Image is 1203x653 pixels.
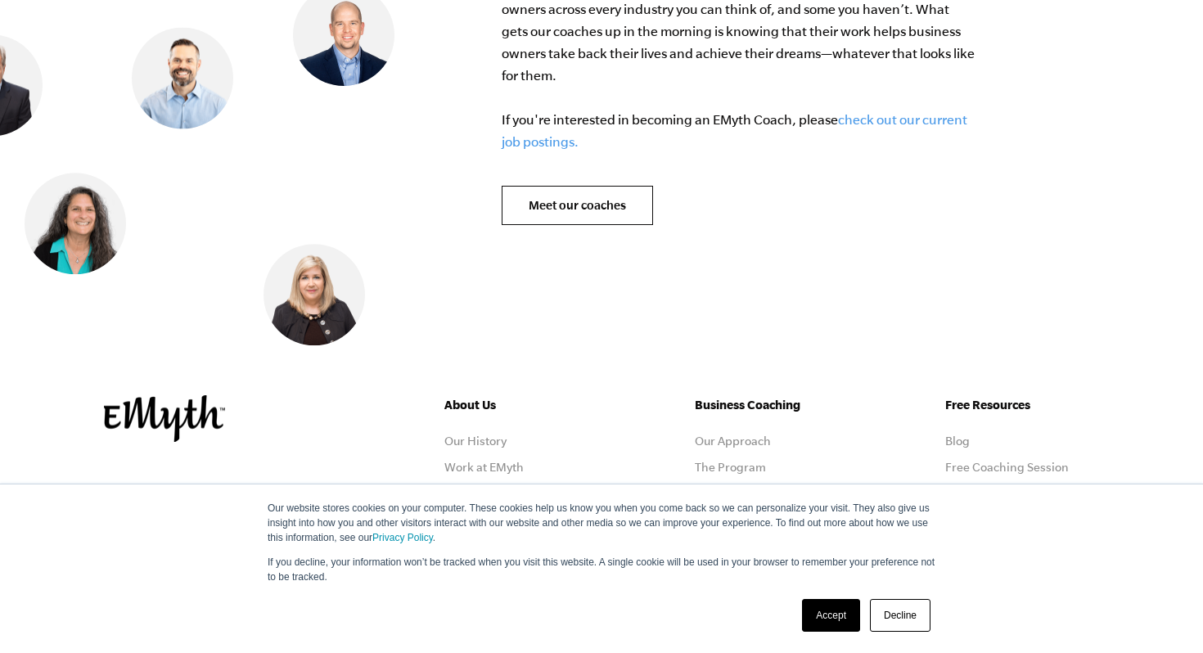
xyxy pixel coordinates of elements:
img: Tricia Amara, EMyth Business Coach [264,245,365,346]
h5: Free Resources [945,395,1099,415]
a: Privacy Policy [372,532,433,543]
a: Meet our coaches [502,186,653,225]
h5: About Us [444,395,598,415]
a: check out our current job postings. [502,112,967,149]
strong: Call Us: [104,481,151,497]
a: Accept [802,599,860,632]
a: Decline [870,599,930,632]
a: [PHONE_NUMBER] [154,482,271,497]
p: Our website stores cookies on your computer. These cookies help us know you when you come back so... [268,501,935,545]
a: Our Approach [695,435,771,448]
a: Free Coaching Session [945,461,1069,474]
a: Work at EMyth [444,461,524,474]
img: Judith Lerner, EMyth Business Coach [25,173,126,275]
a: The Program [695,461,766,474]
h5: Business Coaching [695,395,849,415]
a: Our History [444,435,507,448]
img: EMyth [104,395,225,442]
img: Matt Pierce, EMyth Business Coach [132,28,233,129]
a: Blog [945,435,970,448]
p: If you decline, your information won’t be tracked when you visit this website. A single cookie wi... [268,555,935,584]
